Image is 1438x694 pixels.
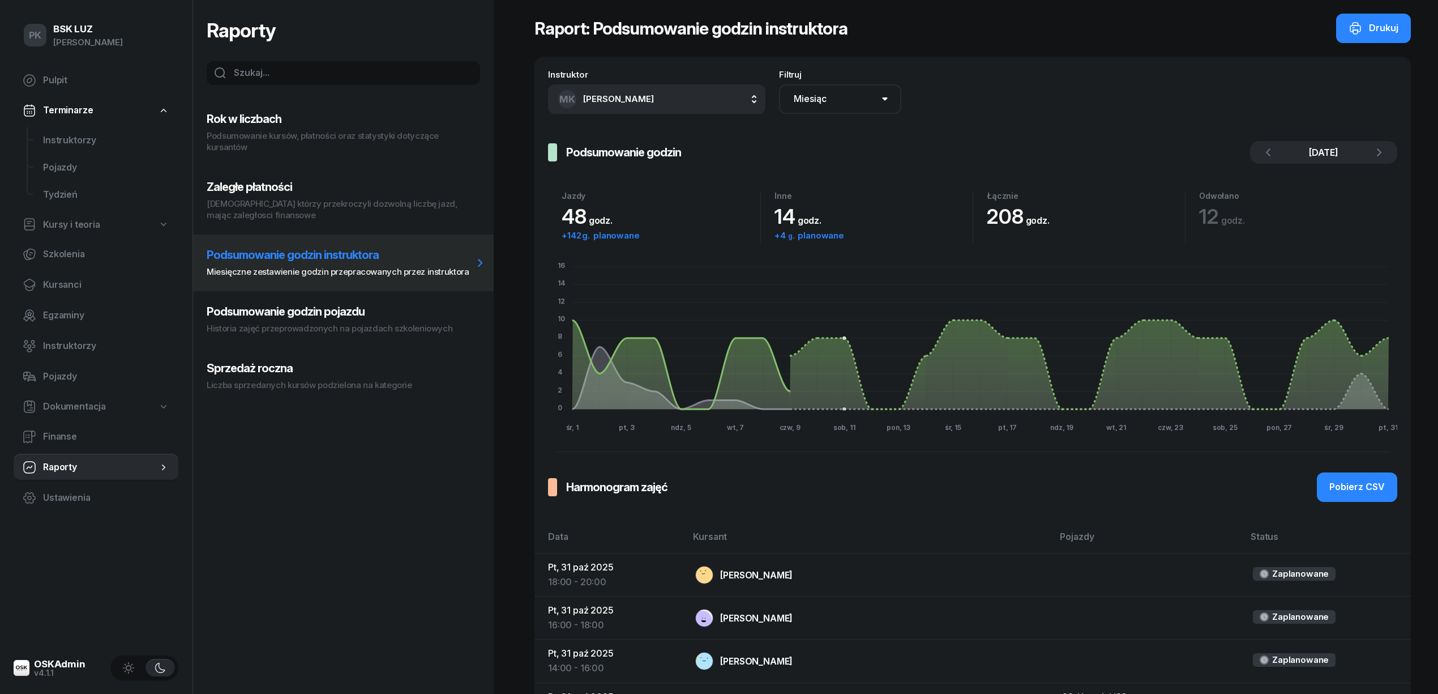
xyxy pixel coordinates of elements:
[34,127,178,154] a: Instruktorzy
[14,484,178,512] a: Ustawienia
[1199,204,1251,229] span: 12
[53,35,123,50] div: [PERSON_NAME]
[193,167,494,235] button: Zaległe płatności[DEMOGRAPHIC_DATA] którzy przekroczyli dozwolną liczbę jazd, mając zaległosci fi...
[780,423,801,432] tspan: czw, 9
[43,399,106,414] span: Dokumentacja
[43,339,169,354] span: Instruktorzy
[566,143,681,161] h3: Podsumowanie godzin
[1283,146,1364,159] div: [DATE]
[207,180,473,194] h3: Zaległe płatności
[43,133,169,148] span: Instruktorzy
[558,314,565,323] tspan: 10
[583,93,654,104] span: [PERSON_NAME]
[14,363,178,390] a: Pojazdy
[207,130,473,153] p: Podsumowanie kursów, płatności oraz statystyki dotyczące kursantów
[987,204,1055,229] span: 208
[43,160,169,175] span: Pojazdy
[798,228,844,243] div: planowane
[558,350,562,358] tspan: 6
[14,660,29,676] img: logo-xs@2x.png
[43,188,169,202] span: Tydzień
[1026,215,1050,226] small: godz.
[548,618,677,633] div: 16:00 - 18:00
[43,491,169,505] span: Ustawienia
[14,454,178,481] a: Raporty
[193,348,494,405] button: Sprzedaż rocznaLiczba sprzedanych kursów podzielona na kategorie
[887,423,910,432] tspan: pon, 13
[1244,529,1411,554] th: Status
[34,659,85,669] div: OSKAdmin
[207,305,473,318] h3: Podsumowanie godzin pojazdu
[14,333,178,360] a: Instruktorzy
[207,266,473,278] p: Miesięczne zestawienie godzin przepracowanych przez instruktora
[566,478,667,496] h3: Harmonogram zajęć
[562,191,760,201] div: Jazdy
[1272,610,1329,624] div: Zaplanowane
[43,460,158,475] span: Raporty
[34,154,178,181] a: Pojazdy
[14,97,178,124] a: Terminarze
[14,423,178,450] a: Finanse
[34,181,178,208] a: Tydzień
[14,241,178,268] a: Szkolenia
[207,380,473,391] p: Liczba sprzedanych kursów podzielona na kategorie
[558,385,562,394] tspan: 2
[14,302,178,329] a: Egzaminy
[53,24,123,34] div: BSK LUZ
[1053,529,1244,554] th: Pojazdy
[1266,423,1292,432] tspan: pon, 27
[207,20,276,41] h1: Raporty
[566,423,579,432] tspan: śr, 1
[548,661,677,676] div: 14:00 - 16:00
[987,191,1185,201] div: Łącznie
[1272,567,1329,581] div: Zaplanowane
[207,112,473,126] h3: Rok w liczbach
[534,640,686,683] td: Pt, 31 paź 2025
[727,423,744,432] tspan: wt, 7
[1199,191,1397,201] div: Odwołano
[207,198,473,221] p: [DEMOGRAPHIC_DATA] którzy przekroczyli dozwolną liczbę jazd, mając zaległosci finansowe
[558,261,565,269] tspan: 16
[619,423,635,432] tspan: pt, 3
[207,323,473,334] p: Historia zajęć przeprowadzonych na pojazdach szkoleniowych
[43,278,169,292] span: Kursanci
[720,657,793,666] div: [PERSON_NAME]
[1336,14,1411,43] button: Drukuj
[1317,472,1397,502] button: Pobierz CSV
[1349,21,1398,36] div: Drukuj
[14,67,178,94] a: Pulpit
[14,394,178,420] a: Dokumentacja
[559,95,575,104] span: MK
[798,215,821,226] small: godz.
[833,423,855,432] tspan: sob, 11
[1379,423,1397,432] tspan: pt, 31
[34,669,85,677] div: v4.1.1
[558,368,563,376] tspan: 4
[14,212,178,238] a: Kursy i teoria
[945,423,961,432] tspan: śr, 15
[534,554,686,597] td: Pt, 31 paź 2025
[534,18,848,39] h1: Raport: Podsumowanie godzin instruktora
[43,218,100,232] span: Kursy i teoria
[780,228,801,243] span: 4
[593,228,640,243] div: planowane
[558,279,566,287] tspan: 14
[788,232,795,240] small: g.
[1213,423,1238,432] tspan: sob, 25
[193,99,494,167] button: Rok w liczbachPodsumowanie kursów, płatności oraz statystyki dotyczące kursantów
[43,247,169,262] span: Szkolenia
[193,291,494,348] button: Podsumowanie godzin pojazduHistoria zajęć przeprowadzonych na pojazdach szkoleniowych
[548,84,765,114] button: MK[PERSON_NAME]
[686,529,1053,554] th: Kursant
[1221,215,1245,226] small: godz.
[1324,423,1343,432] tspan: śr, 29
[548,575,677,590] div: 18:00 - 20:00
[534,597,686,640] td: Pt, 31 paź 2025
[534,529,686,554] th: Data
[1272,653,1329,667] div: Zaplanowane
[671,423,691,432] tspan: ndz, 5
[774,191,973,201] div: Inne
[207,61,480,85] input: Szukaj...
[207,361,473,375] h3: Sprzedaż roczna
[43,308,169,323] span: Egzaminy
